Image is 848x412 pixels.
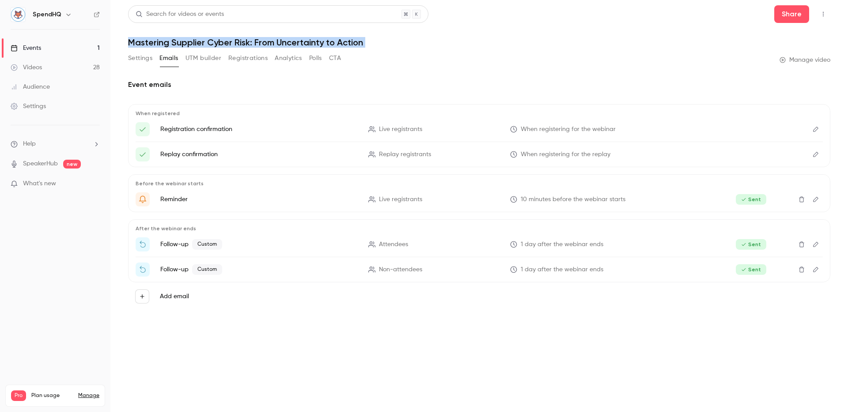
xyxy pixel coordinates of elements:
[78,392,99,399] a: Manage
[809,262,823,277] button: Edit
[809,147,823,161] button: Edit
[136,225,823,232] p: After the webinar ends
[128,51,152,65] button: Settings
[160,239,358,250] p: Follow-up
[774,5,809,23] button: Share
[11,390,26,401] span: Pro
[136,10,224,19] div: Search for videos or events
[228,51,268,65] button: Registrations
[521,240,603,249] span: 1 day after the webinar ends
[136,237,823,251] li: Thanks for attending {{ event_name }}
[23,159,58,169] a: SpeakerHub
[809,192,823,206] button: Edit
[33,10,61,19] h6: SpendHQ
[23,139,36,149] span: Help
[379,195,422,204] span: Live registrants
[379,265,422,274] span: Non-attendees
[192,264,222,275] span: Custom
[136,147,823,161] li: Here's your access link to {{ event_name }}!
[736,264,766,275] span: Sent
[160,292,189,301] label: Add email
[192,239,222,250] span: Custom
[31,392,73,399] span: Plan usage
[11,44,41,52] div: Events
[136,262,823,277] li: Watch the replay of {{ event_name }}
[809,122,823,136] button: Edit
[23,179,56,188] span: What's new
[521,195,625,204] span: 10 minutes before the webinar starts
[136,122,823,136] li: Here's your access link to {{ event_name }}!
[795,237,809,251] button: Delete
[780,56,830,64] a: Manage video
[11,63,42,72] div: Videos
[521,150,610,159] span: When registering for the replay
[89,180,100,188] iframe: Noticeable Trigger
[185,51,221,65] button: UTM builder
[11,139,100,149] li: help-dropdown-opener
[329,51,341,65] button: CTA
[128,79,830,90] h2: Event emails
[736,194,766,205] span: Sent
[63,160,81,169] span: new
[795,262,809,277] button: Delete
[736,239,766,250] span: Sent
[11,82,50,91] div: Audience
[159,51,178,65] button: Emails
[11,7,25,22] img: SpendHQ
[795,192,809,206] button: Delete
[160,150,358,159] p: Replay confirmation
[11,102,46,111] div: Settings
[128,37,830,48] h1: Mastering Supplier Cyber Risk: From Uncertainty to Action
[521,125,616,134] span: When registering for the webinar
[136,110,823,117] p: When registered
[136,180,823,187] p: Before the webinar starts
[809,237,823,251] button: Edit
[379,125,422,134] span: Live registrants
[379,150,431,159] span: Replay registrants
[160,125,358,134] p: Registration confirmation
[275,51,302,65] button: Analytics
[309,51,322,65] button: Polls
[136,192,823,206] li: {{ event_name }} is about to go live
[521,265,603,274] span: 1 day after the webinar ends
[160,195,358,204] p: Reminder
[160,264,358,275] p: Follow-up
[379,240,408,249] span: Attendees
